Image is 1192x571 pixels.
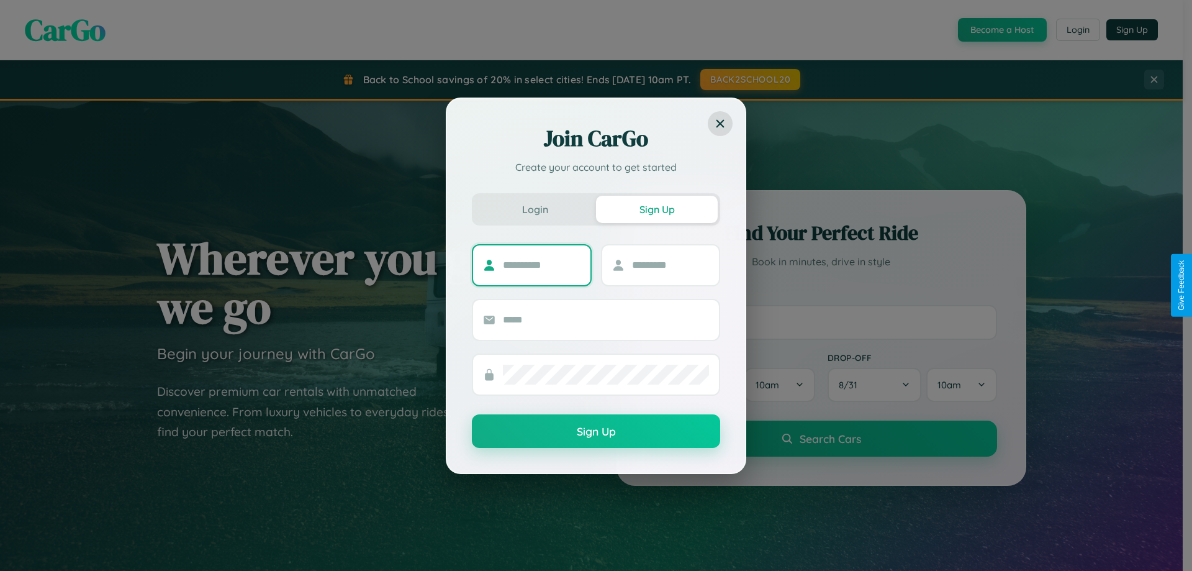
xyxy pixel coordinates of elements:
[472,414,720,448] button: Sign Up
[474,196,596,223] button: Login
[472,160,720,175] p: Create your account to get started
[1177,260,1186,311] div: Give Feedback
[596,196,718,223] button: Sign Up
[472,124,720,153] h2: Join CarGo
